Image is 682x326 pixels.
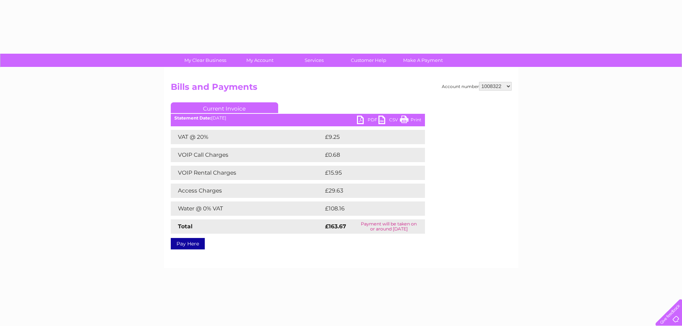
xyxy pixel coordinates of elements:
[171,82,512,96] h2: Bills and Payments
[357,116,378,126] a: PDF
[171,201,323,216] td: Water @ 0% VAT
[353,219,425,234] td: Payment will be taken on or around [DATE]
[171,148,323,162] td: VOIP Call Charges
[171,130,323,144] td: VAT @ 20%
[325,223,346,230] strong: £163.67
[178,223,193,230] strong: Total
[323,184,411,198] td: £29.63
[400,116,421,126] a: Print
[339,54,398,67] a: Customer Help
[442,82,512,91] div: Account number
[171,116,425,121] div: [DATE]
[171,166,323,180] td: VOIP Rental Charges
[323,148,408,162] td: £0.68
[285,54,344,67] a: Services
[171,184,323,198] td: Access Charges
[171,102,278,113] a: Current Invoice
[323,166,410,180] td: £15.95
[171,238,205,249] a: Pay Here
[174,115,211,121] b: Statement Date:
[378,116,400,126] a: CSV
[393,54,453,67] a: Make A Payment
[176,54,235,67] a: My Clear Business
[323,201,411,216] td: £108.16
[323,130,408,144] td: £9.25
[230,54,289,67] a: My Account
